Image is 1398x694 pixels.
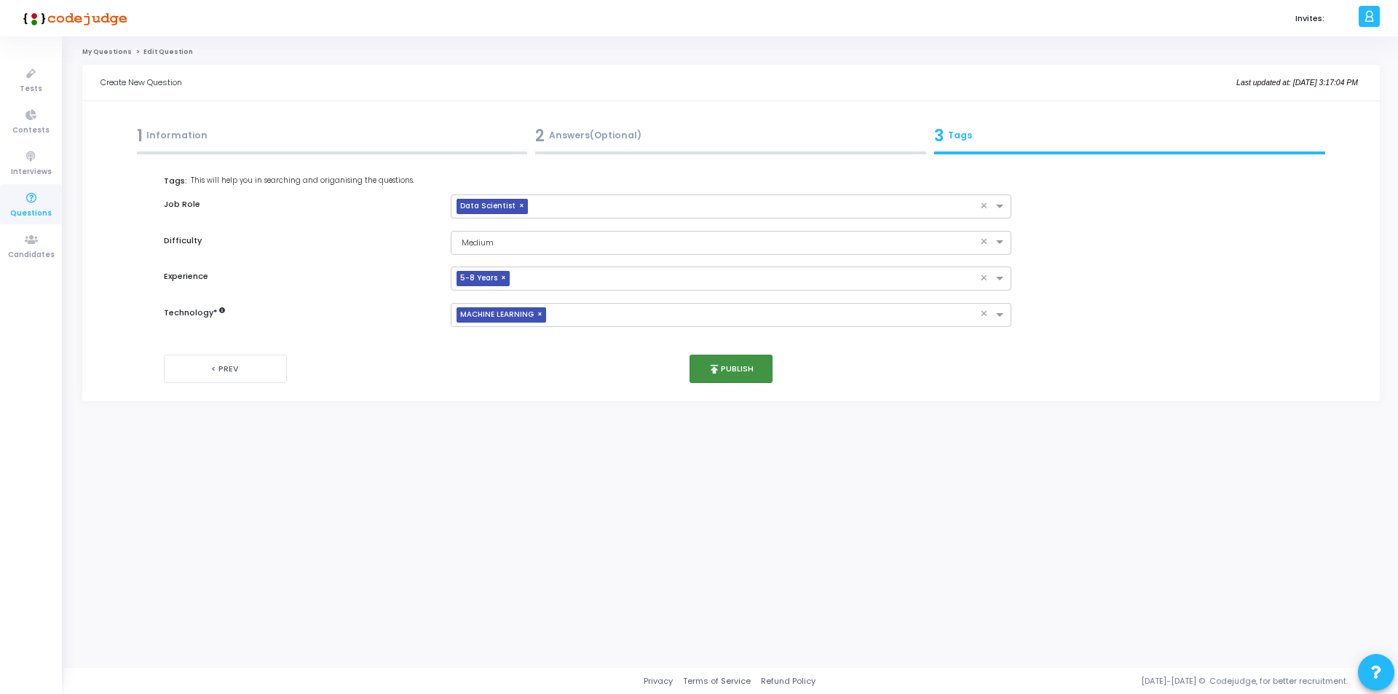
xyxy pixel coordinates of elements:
a: Privacy [644,675,673,687]
a: 1Information [133,119,532,159]
span: This will help you in searching and origanising the questions. [191,176,414,186]
div: Tags [934,124,1325,148]
span: Data Scientist [457,199,519,214]
div: Create New Question [100,65,1362,100]
h6: Difficulty [164,236,437,245]
label: Tags: [164,175,1281,187]
span: Interviews [11,166,52,178]
i: publish [708,363,721,376]
span: Clear all [980,235,992,250]
span: Tests [20,83,42,95]
span: 3 [934,124,944,148]
a: My Questions [82,47,132,56]
span: × [537,307,546,323]
span: Candidates [8,249,55,261]
a: Refund Policy [761,675,815,687]
span: × [519,199,528,214]
span: 1 [137,124,143,148]
i: Last updated at: [DATE] 3:17:04 PM [1236,79,1358,87]
span: Clear all [980,307,992,322]
span: Contests [12,125,50,137]
nav: breadcrumb [82,47,1380,57]
span: × [501,271,510,286]
span: Clear all [980,200,992,214]
span: Questions [10,208,52,220]
div: Answers(Optional) [535,124,926,148]
span: 5-8 Years [457,271,501,286]
label: Invites: [1295,12,1324,25]
span: 2 [535,124,545,148]
img: logo [18,4,127,33]
span: Clear all [980,272,992,286]
a: 3Tags [931,119,1330,159]
div: Information [137,124,528,148]
button: publishPublish [690,355,773,383]
span: Edit Question [143,47,193,56]
a: Terms of Service [683,675,751,687]
h6: Job Role [164,200,437,209]
button: < Prev [164,355,288,383]
div: [DATE]-[DATE] © Codejudge, for better recruitment. [815,675,1380,687]
a: 2Answers(Optional) [532,119,931,159]
h6: Experience [164,272,437,281]
span: Medium [459,237,494,248]
h6: Technology [164,308,437,318]
span: MACHINE LEARNING [457,307,537,323]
